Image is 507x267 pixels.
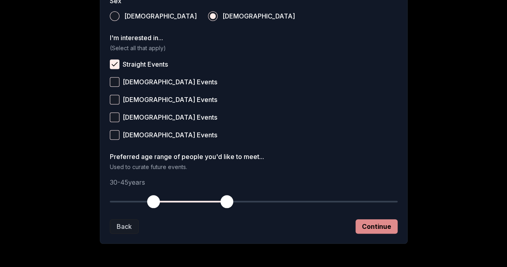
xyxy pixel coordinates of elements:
button: [DEMOGRAPHIC_DATA] Events [110,112,119,122]
button: [DEMOGRAPHIC_DATA] [110,11,119,21]
button: Back [110,219,139,234]
label: I'm interested in... [110,35,398,41]
label: Preferred age range of people you'd like to meet... [110,153,398,160]
span: Straight Events [123,61,168,67]
p: Used to curate future events. [110,163,398,171]
span: [DEMOGRAPHIC_DATA] Events [123,79,217,85]
span: [DEMOGRAPHIC_DATA] [124,13,197,19]
button: [DEMOGRAPHIC_DATA] [208,11,218,21]
p: (Select all that apply) [110,44,398,52]
p: 30 - 45 years [110,177,398,187]
span: [DEMOGRAPHIC_DATA] Events [123,96,217,103]
span: [DEMOGRAPHIC_DATA] [222,13,295,19]
button: Continue [356,219,398,234]
button: [DEMOGRAPHIC_DATA] Events [110,77,119,87]
span: [DEMOGRAPHIC_DATA] Events [123,132,217,138]
button: Straight Events [110,59,119,69]
button: [DEMOGRAPHIC_DATA] Events [110,130,119,140]
span: [DEMOGRAPHIC_DATA] Events [123,114,217,120]
button: [DEMOGRAPHIC_DATA] Events [110,95,119,104]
